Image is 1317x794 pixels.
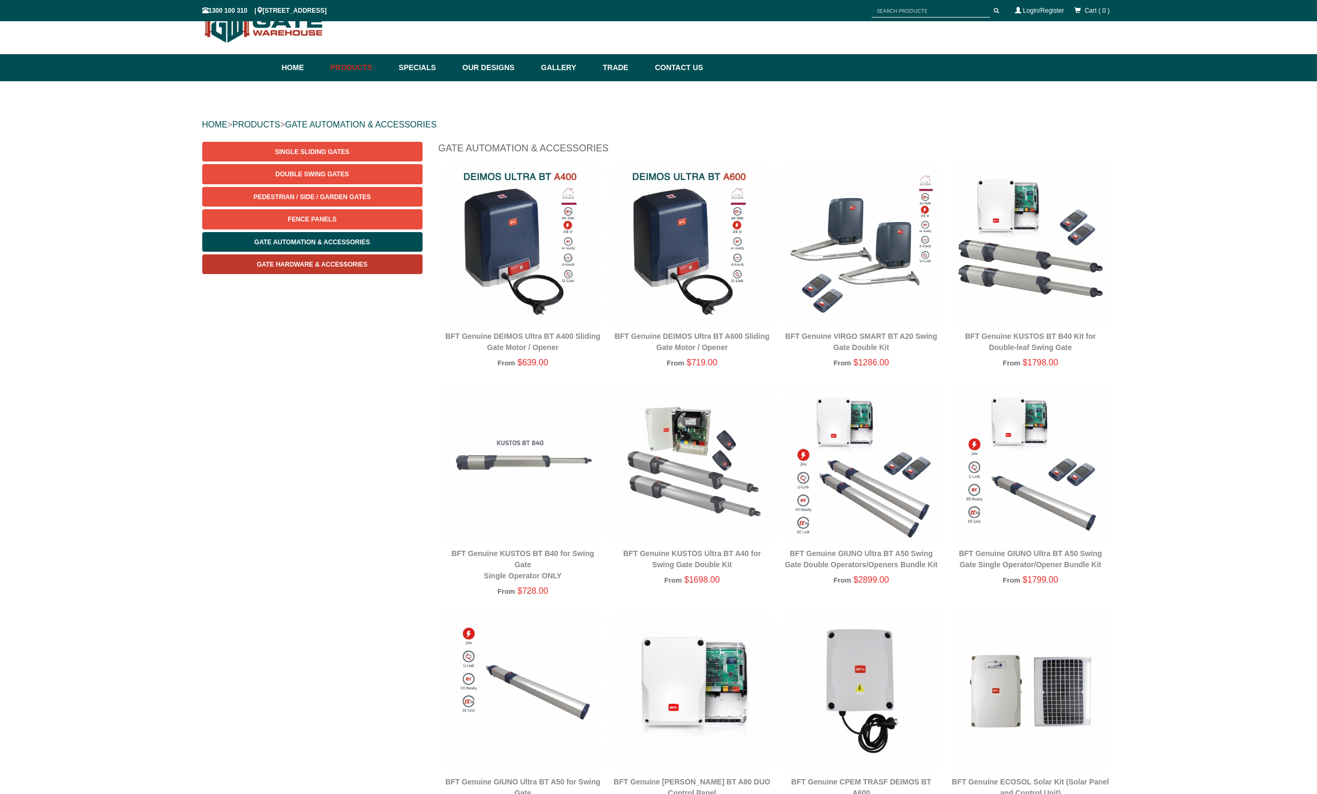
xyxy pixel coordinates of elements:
[253,193,371,201] span: Pedestrian / Side / Garden Gates
[285,120,436,129] a: GATE AUTOMATION & ACCESSORIES
[1003,576,1020,584] span: From
[613,383,771,542] img: BFT Genuine KUSTOS Ultra BT A40 for Swing Gate Double Kit - Gate Warehouse
[451,549,594,580] a: BFT Genuine KUSTOS BT B40 for Swing GateSingle Operator ONLY
[872,4,990,18] input: SEARCH PRODUCTS
[497,587,515,595] span: From
[833,359,851,367] span: From
[1084,7,1109,14] span: Cart ( 0 )
[202,108,1115,142] div: > >
[325,54,394,81] a: Products
[623,549,761,569] a: BFT Genuine KUSTOS Ultra BT A40 for Swing Gate Double Kit
[684,575,720,584] span: $1698.00
[276,170,349,178] span: Double Swing Gates
[202,120,228,129] a: HOME
[536,54,597,81] a: Gallery
[457,54,536,81] a: Our Designs
[254,238,370,246] span: Gate Automation & Accessories
[202,209,423,229] a: Fence Panels
[951,612,1110,771] img: BFT Genuine ECOSOL Solar Kit (Solar Panel and Control Unit) - Gate Warehouse
[444,383,602,542] img: BFT Genuine KUSTOS BT B40 for Swing Gate - Single Operator ONLY - Gate Warehouse
[833,576,851,584] span: From
[275,148,349,156] span: Single Sliding Gates
[202,7,327,14] span: 1300 100 310 | [STREET_ADDRESS]
[965,332,1096,352] a: BFT Genuine KUSTOS BT B40 Kit for Double-leaf Swing Gate
[202,164,423,184] a: Double Swing Gates
[597,54,649,81] a: Trade
[393,54,457,81] a: Specials
[615,332,770,352] a: BFT Genuine DEIMOS Ultra BT A600 Sliding Gate Motor / Opener
[1023,7,1064,14] a: Login/Register
[782,612,941,771] img: BFT Genuine CPEM TRASF DEIMOS BT A600 - 220V~240V to 24V Transformer - Gate Warehouse
[202,232,423,252] a: Gate Automation & Accessories
[785,549,937,569] a: BFT Genuine GIUNO Ultra BT A50 Swing Gate Double Operators/Openers Bundle Kit
[782,166,941,325] img: BFT Genuine VIRGO SMART BT A20 Swing Gate Double Kit - Gate Warehouse
[667,359,684,367] span: From
[687,358,718,367] span: $719.00
[202,254,423,274] a: Gate Hardware & Accessories
[1003,359,1020,367] span: From
[613,166,771,325] img: BFT Genuine DEIMOS Ultra BT A600 Sliding Gate Motor / Opener - Gate Warehouse
[951,383,1110,542] img: BFT Genuine GIUNO Ultra BT A50 Swing Gate Single Operator/Opener Bundle Kit - Gate Warehouse
[497,359,515,367] span: From
[785,332,937,352] a: BFT Genuine VIRGO SMART BT A20 Swing Gate Double Kit
[1023,575,1058,584] span: $1799.00
[518,358,548,367] span: $639.00
[444,612,602,771] img: BFT Genuine GIUNO Ultra BT A50 for Swing Gate - Single Hydraulic Operator ONLY - Gate Warehouse
[959,549,1101,569] a: BFT Genuine GIUNO Ultra BT A50 Swing Gate Single Operator/Opener Bundle Kit
[518,586,548,595] span: $728.00
[282,54,325,81] a: Home
[1023,358,1058,367] span: $1798.00
[650,54,703,81] a: Contact Us
[613,612,771,771] img: BFT Genuine THALIA BT A80 DUO Control Panel - Gate Warehouse
[202,187,423,207] a: Pedestrian / Side / Garden Gates
[951,166,1110,325] img: BFT Genuine KUSTOS BT B40 Kit for Double-leaf Swing Gate - Gate Warehouse
[445,332,600,352] a: BFT Genuine DEIMOS Ultra BT A400 Sliding Gate Motor / Opener
[782,383,941,542] img: BFT Genuine GIUNO Ultra BT A50 Swing Gate Double Operators/Openers Bundle Kit - Gate Warehouse
[257,261,368,268] span: Gate Hardware & Accessories
[233,120,280,129] a: PRODUCTS
[444,166,602,325] img: BFT Genuine DEIMOS Ultra BT A400 Sliding Gate Motor / Opener - Gate Warehouse
[664,576,682,584] span: From
[202,142,423,161] a: Single Sliding Gates
[438,142,1115,160] h1: Gate Automation & Accessories
[854,575,889,584] span: $2899.00
[854,358,889,367] span: $1286.00
[288,216,337,223] span: Fence Panels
